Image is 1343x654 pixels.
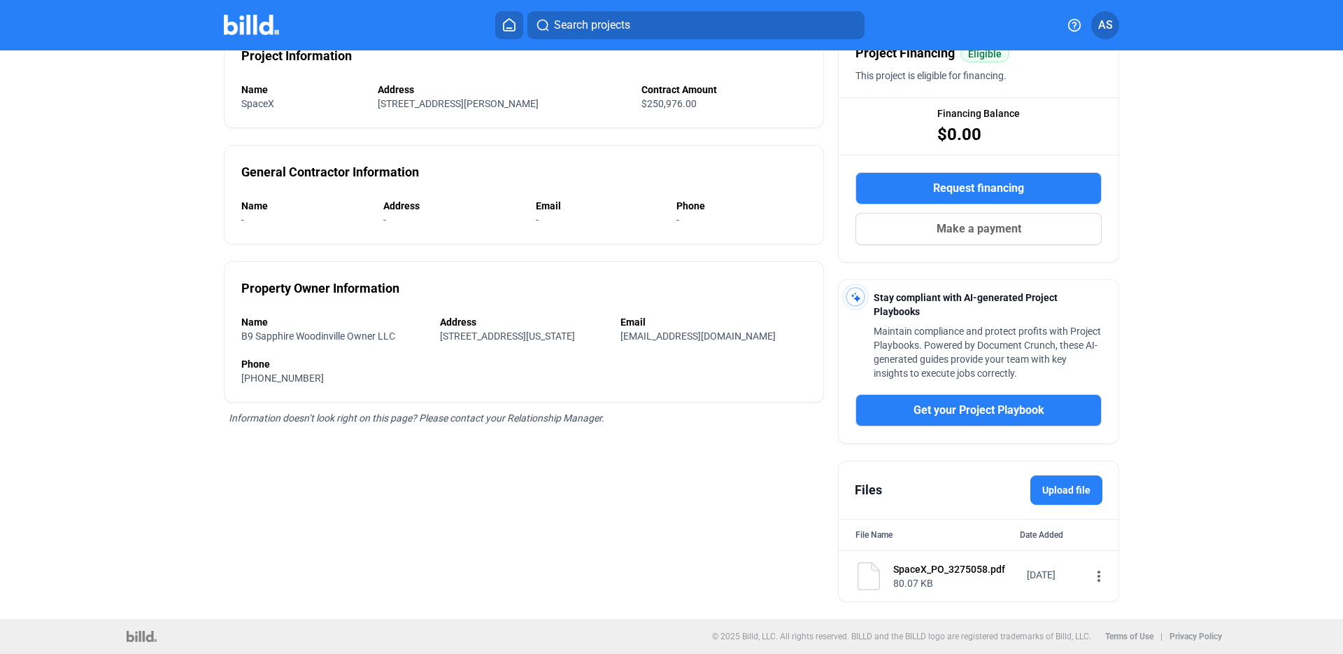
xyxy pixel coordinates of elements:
[241,357,806,371] div: Phone
[378,98,539,109] span: [STREET_ADDRESS][PERSON_NAME]
[241,279,399,298] div: Property Owner Information
[440,331,575,342] span: [STREET_ADDRESS][US_STATE]
[1027,568,1083,582] div: [DATE]
[378,83,628,97] div: Address
[241,162,419,182] div: General Contractor Information
[241,83,364,97] div: Name
[241,214,244,225] span: -
[712,632,1091,641] p: © 2025 Billd, LLC. All rights reserved. BILLD and the BILLD logo are registered trademarks of Bil...
[893,562,1018,576] div: SpaceX_PO_3275058.pdf
[937,123,981,146] span: $0.00
[383,199,521,213] div: Address
[855,172,1102,204] button: Request financing
[676,199,806,213] div: Phone
[229,412,604,424] span: Information doesn’t look right on this page? Please contact your Relationship Manager.
[554,17,630,34] span: Search projects
[933,180,1024,197] span: Request financing
[874,292,1058,317] span: Stay compliant with AI-generated Project Playbooks
[127,631,157,642] img: logo
[855,213,1102,245] button: Make a payment
[855,43,955,63] span: Project Financing
[1170,632,1222,641] b: Privacy Policy
[241,315,426,329] div: Name
[676,214,679,225] span: -
[536,199,662,213] div: Email
[960,45,1009,62] mat-chip: Eligible
[855,394,1102,426] button: Get your Project Playbook
[1091,11,1119,39] button: AS
[855,70,1007,81] span: This project is eligible for financing.
[241,199,369,213] div: Name
[241,46,352,66] div: Project Information
[527,11,865,39] button: Search projects
[937,106,1020,120] span: Financing Balance
[241,373,324,384] span: [PHONE_NUMBER]
[241,331,395,342] span: B9 Sapphire Woodinville Owner LLC
[855,562,883,590] img: document
[641,83,806,97] div: Contract Amount
[1020,528,1102,542] div: Date Added
[1030,475,1102,505] label: Upload file
[620,331,776,342] span: [EMAIL_ADDRESS][DOMAIN_NAME]
[937,221,1021,237] span: Make a payment
[241,98,274,109] span: SpaceX
[224,15,279,35] img: Billd Company Logo
[874,326,1101,379] span: Maintain compliance and protect profits with Project Playbooks. Powered by Document Crunch, these...
[440,315,606,329] div: Address
[1160,632,1163,641] p: |
[1105,632,1153,641] b: Terms of Use
[1098,17,1113,34] span: AS
[855,480,882,500] div: Files
[641,98,697,109] span: $250,976.00
[1090,568,1107,585] mat-icon: more_vert
[620,315,806,329] div: Email
[914,402,1044,419] span: Get your Project Playbook
[893,576,1018,590] div: 80.07 KB
[855,528,893,542] div: File Name
[536,214,539,225] span: -
[383,214,386,225] span: -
